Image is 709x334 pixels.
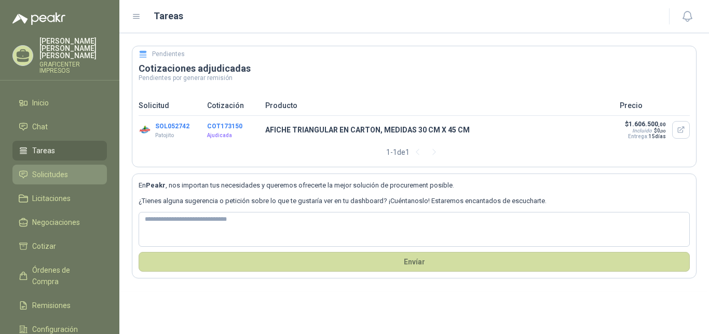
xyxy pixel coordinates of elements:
[620,100,690,111] p: Precio
[155,131,189,140] p: Patojito
[32,145,55,156] span: Tareas
[146,181,166,189] b: Peakr
[632,128,652,133] div: Incluido
[654,128,666,133] span: $
[12,212,107,232] a: Negociaciones
[39,37,107,59] p: [PERSON_NAME] [PERSON_NAME] [PERSON_NAME]
[32,121,48,132] span: Chat
[12,165,107,184] a: Solicitudes
[12,260,107,291] a: Órdenes de Compra
[12,189,107,208] a: Licitaciones
[629,121,666,128] span: 1.606.500
[32,169,68,180] span: Solicitudes
[657,128,666,133] span: 0
[32,264,97,287] span: Órdenes de Compra
[12,12,65,25] img: Logo peakr
[12,236,107,256] a: Cotizar
[139,196,690,206] p: ¿Tienes alguna sugerencia o petición sobre lo que te gustaría ver en tu dashboard? ¡Cuéntanoslo! ...
[155,123,189,130] button: SOL052742
[265,124,613,136] p: AFICHE TRIANGULAR EN CARTON, MEDIDAS 30 CM X 45 CM
[265,100,613,111] p: Producto
[139,180,690,191] p: En , nos importan tus necesidades y queremos ofrecerte la mejor solución de procurement posible.
[139,100,201,111] p: Solicitud
[12,141,107,161] a: Tareas
[139,252,690,272] button: Envíar
[12,117,107,137] a: Chat
[32,241,56,252] span: Cotizar
[139,75,690,81] p: Pendientes por generar remisión
[39,61,107,74] p: GRAFICENTER IMPRESOS
[154,9,183,23] h1: Tareas
[649,133,666,139] span: 15 días
[12,93,107,113] a: Inicio
[139,124,151,136] img: Company Logo
[207,100,259,111] p: Cotización
[207,123,242,130] button: COT173150
[625,121,666,128] p: $
[658,122,666,127] span: ,00
[32,193,71,204] span: Licitaciones
[32,217,80,228] span: Negociaciones
[139,62,690,75] h3: Cotizaciones adjudicadas
[660,129,666,133] span: ,00
[32,300,71,311] span: Remisiones
[625,133,666,139] p: Entrega:
[152,49,185,59] h5: Pendientes
[207,131,259,140] p: Ajudicada
[32,97,49,109] span: Inicio
[386,144,443,161] div: 1 - 1 de 1
[12,296,107,315] a: Remisiones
